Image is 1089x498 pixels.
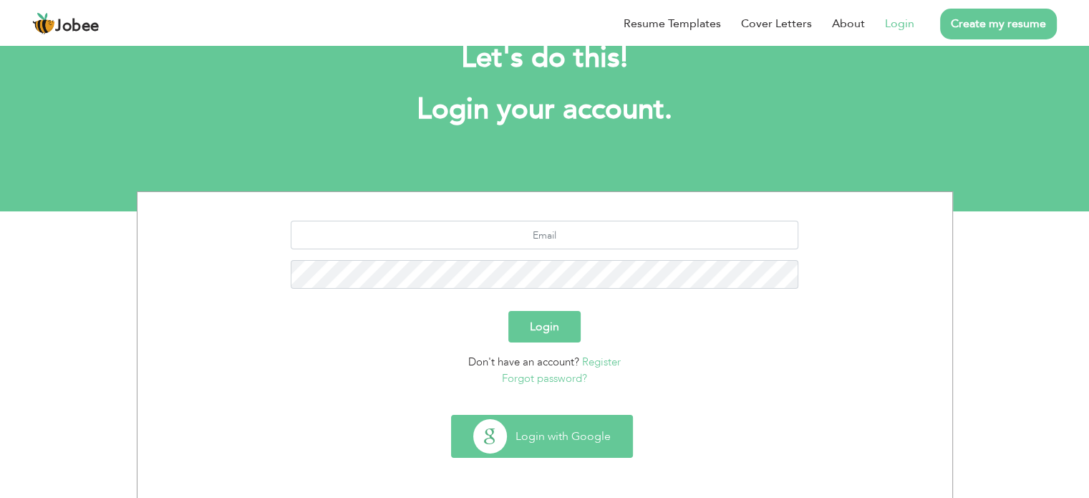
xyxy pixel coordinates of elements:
[582,355,621,369] a: Register
[468,355,579,369] span: Don't have an account?
[885,15,914,32] a: Login
[508,311,581,343] button: Login
[32,12,100,35] a: Jobee
[55,19,100,34] span: Jobee
[32,12,55,35] img: jobee.io
[452,416,632,457] button: Login with Google
[502,371,587,386] a: Forgot password?
[940,9,1057,39] a: Create my resume
[741,15,812,32] a: Cover Letters
[832,15,865,32] a: About
[158,39,931,77] h2: Let's do this!
[291,221,798,249] input: Email
[158,91,931,128] h1: Login your account.
[624,15,721,32] a: Resume Templates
